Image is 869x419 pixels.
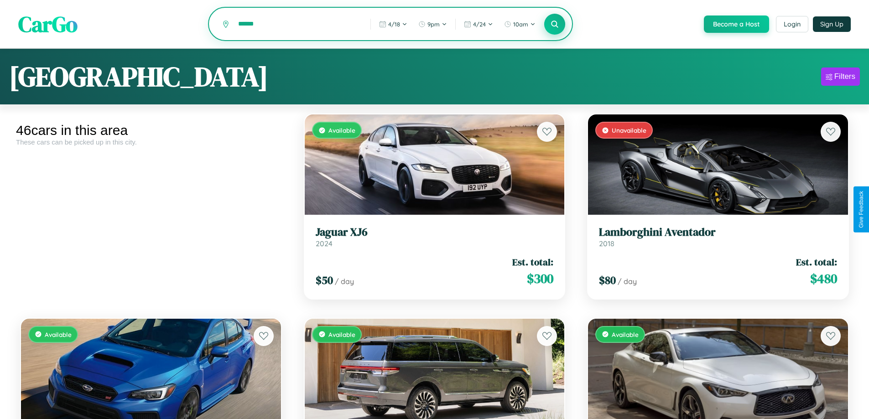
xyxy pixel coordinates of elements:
[810,269,837,288] span: $ 480
[612,331,639,338] span: Available
[527,269,553,288] span: $ 300
[328,331,355,338] span: Available
[512,255,553,269] span: Est. total:
[16,123,286,138] div: 46 cars in this area
[813,16,851,32] button: Sign Up
[335,277,354,286] span: / day
[776,16,808,32] button: Login
[45,331,72,338] span: Available
[16,138,286,146] div: These cars can be picked up in this city.
[18,9,78,39] span: CarGo
[796,255,837,269] span: Est. total:
[427,21,440,28] span: 9pm
[316,239,333,248] span: 2024
[9,58,268,95] h1: [GEOGRAPHIC_DATA]
[599,239,614,248] span: 2018
[599,273,616,288] span: $ 80
[316,273,333,288] span: $ 50
[618,277,637,286] span: / day
[316,226,554,248] a: Jaguar XJ62024
[858,191,864,228] div: Give Feedback
[375,17,412,31] button: 4/18
[704,16,769,33] button: Become a Host
[328,126,355,134] span: Available
[500,17,540,31] button: 10am
[599,226,837,248] a: Lamborghini Aventador2018
[834,72,855,81] div: Filters
[612,126,646,134] span: Unavailable
[513,21,528,28] span: 10am
[316,226,554,239] h3: Jaguar XJ6
[459,17,498,31] button: 4/24
[388,21,400,28] span: 4 / 18
[473,21,486,28] span: 4 / 24
[599,226,837,239] h3: Lamborghini Aventador
[821,67,860,86] button: Filters
[414,17,452,31] button: 9pm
